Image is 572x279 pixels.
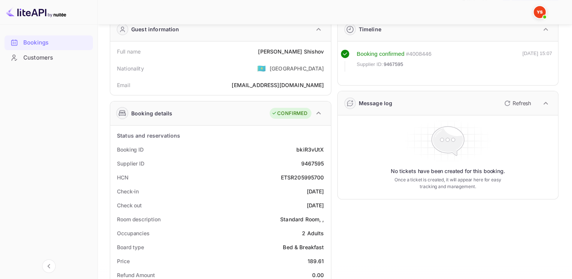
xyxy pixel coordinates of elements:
[131,109,172,117] ya-tr-span: Booking details
[303,48,324,55] ya-tr-span: Shishov
[500,97,534,109] button: Refresh
[5,51,93,65] div: Customers
[117,244,144,250] ya-tr-span: Board type
[270,65,324,72] ya-tr-span: [GEOGRAPHIC_DATA]
[257,61,266,75] span: United States
[379,51,404,57] ya-tr-span: confirmed
[513,100,531,106] ya-tr-span: Refresh
[283,244,324,250] ya-tr-span: Bed & Breakfast
[357,51,378,57] ya-tr-span: Booking
[23,54,53,62] ya-tr-span: Customers
[117,188,139,195] ya-tr-span: Check-in
[117,132,180,139] ya-tr-span: Status and reservations
[357,61,383,67] ya-tr-span: Supplier ID:
[281,174,324,181] ya-tr-span: ETSR205995700
[522,51,552,56] ya-tr-span: [DATE] 15:07
[534,6,546,18] img: Yandex Support
[117,48,141,55] ya-tr-span: Full name
[117,65,144,72] ya-tr-span: Nationality
[391,167,505,175] ya-tr-span: No tickets have been created for this booking.
[312,271,324,279] div: 0.00
[389,176,507,190] ya-tr-span: Once a ticket is created, it will appear here for easy tracking and management.
[302,230,324,236] ya-tr-span: 2 Adults
[301,159,324,167] div: 9467595
[117,230,150,236] ya-tr-span: Occupancies
[5,35,93,50] div: Bookings
[23,38,49,47] ya-tr-span: Bookings
[257,64,266,72] ya-tr-span: 🇰🇿
[117,272,155,278] ya-tr-span: Refund Amount
[6,6,66,18] img: LiteAPI logo
[117,82,130,88] ya-tr-span: Email
[258,48,302,55] ya-tr-span: [PERSON_NAME]
[117,258,130,264] ya-tr-span: Price
[307,187,324,195] div: [DATE]
[117,202,142,208] ya-tr-span: Check out
[232,82,324,88] ya-tr-span: [EMAIL_ADDRESS][DOMAIN_NAME]
[308,257,324,265] div: 189.61
[131,25,179,33] ya-tr-span: Guest information
[406,50,431,58] div: # 4008446
[117,160,144,167] ya-tr-span: Supplier ID
[359,100,393,106] ya-tr-span: Message log
[5,35,93,49] a: Bookings
[280,216,324,222] ya-tr-span: Standard Room, ,
[42,259,56,273] button: Collapse navigation
[117,174,129,181] ya-tr-span: HCN
[117,216,160,222] ya-tr-span: Room description
[307,201,324,209] div: [DATE]
[359,26,381,32] ya-tr-span: Timeline
[117,146,144,153] ya-tr-span: Booking ID
[5,51,93,64] a: Customers
[277,110,307,117] ya-tr-span: CONFIRMED
[296,146,324,153] ya-tr-span: bkiR3vUtX
[384,61,403,67] ya-tr-span: 9467595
